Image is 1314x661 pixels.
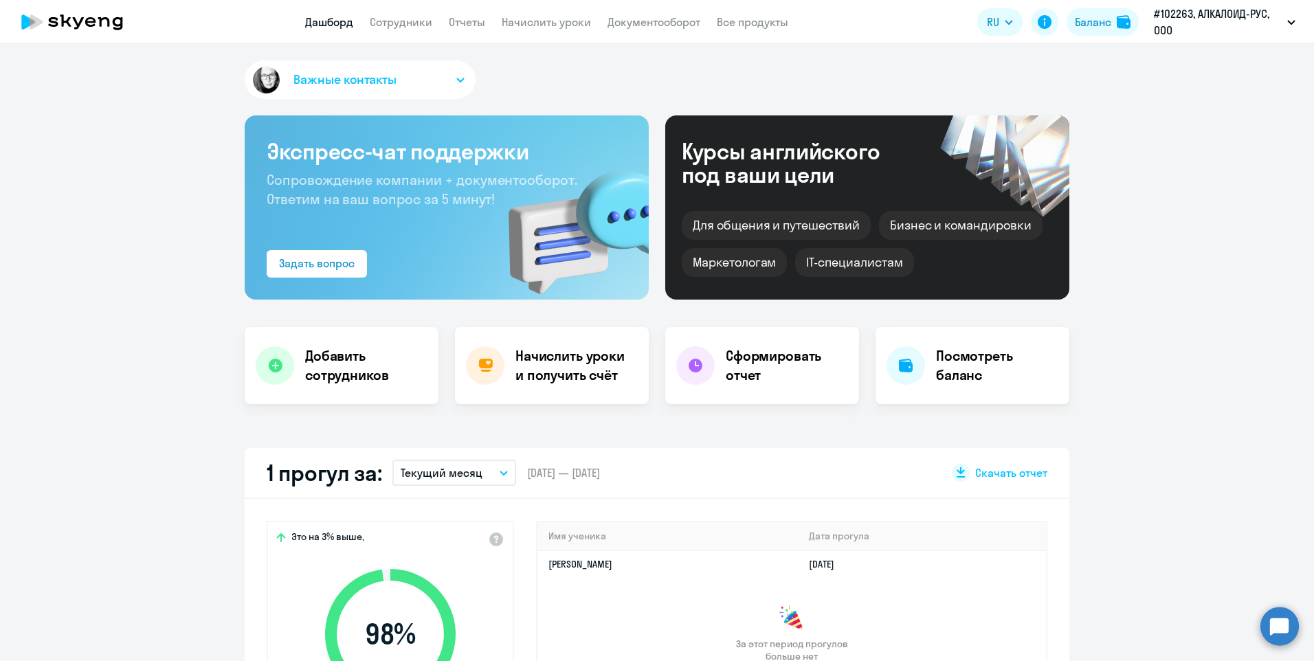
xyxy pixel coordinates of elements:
h4: Начислить уроки и получить счёт [515,346,635,385]
button: Важные контакты [245,60,476,99]
button: #102263, АЛКАЛОИД-РУС, ООО [1147,5,1302,38]
div: Курсы английского под ваши цели [682,139,917,186]
img: congrats [778,605,805,632]
a: Дашборд [305,15,353,29]
button: Балансbalance [1067,8,1139,36]
h4: Добавить сотрудников [305,346,427,385]
h4: Сформировать отчет [726,346,848,385]
button: Текущий месяц [392,460,516,486]
div: Задать вопрос [279,255,355,271]
a: Отчеты [449,15,485,29]
span: RU [987,14,999,30]
button: RU [977,8,1023,36]
a: Все продукты [717,15,788,29]
p: Текущий месяц [401,464,482,481]
a: [DATE] [809,558,845,570]
a: Документооборот [608,15,700,29]
div: IT-специалистам [795,248,913,277]
img: bg-img [489,145,649,300]
span: Сопровождение компании + документооборот. Ответим на ваш вопрос за 5 минут! [267,171,577,208]
th: Имя ученика [537,522,798,550]
div: Маркетологам [682,248,787,277]
h4: Посмотреть баланс [936,346,1058,385]
span: [DATE] — [DATE] [527,465,600,480]
div: Для общения и путешествий [682,211,871,240]
h3: Экспресс-чат поддержки [267,137,627,165]
div: Баланс [1075,14,1111,30]
p: #102263, АЛКАЛОИД-РУС, ООО [1154,5,1282,38]
span: Важные контакты [293,71,397,89]
img: balance [1117,15,1131,29]
a: [PERSON_NAME] [548,558,612,570]
th: Дата прогула [798,522,1046,550]
span: 98 % [311,618,469,651]
a: Сотрудники [370,15,432,29]
button: Задать вопрос [267,250,367,278]
img: avatar [250,64,282,96]
h2: 1 прогул за: [267,459,381,486]
div: Бизнес и командировки [879,211,1043,240]
span: Скачать отчет [975,465,1047,480]
a: Начислить уроки [502,15,591,29]
span: Это на 3% выше, [291,530,364,547]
